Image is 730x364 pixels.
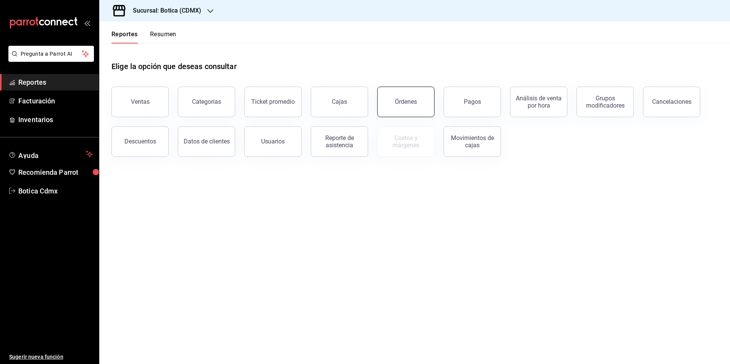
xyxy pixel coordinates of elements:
[131,98,150,105] div: Ventas
[464,98,481,105] div: Pagos
[18,114,93,125] span: Inventarios
[178,87,235,117] button: Categorías
[150,31,176,43] button: Resumen
[643,87,700,117] button: Cancelaciones
[9,353,93,361] span: Sugerir nueva función
[18,96,93,106] span: Facturación
[184,138,230,145] div: Datos de clientes
[652,98,691,105] div: Cancelaciones
[84,20,90,26] button: open_drawer_menu
[5,55,94,63] a: Pregunta a Parrot AI
[311,126,368,157] button: Reporte de asistencia
[244,87,302,117] button: Ticket promedio
[510,87,567,117] button: Análisis de venta por hora
[8,46,94,62] button: Pregunta a Parrot AI
[111,126,169,157] button: Descuentos
[244,126,302,157] button: Usuarios
[192,98,221,105] div: Categorías
[18,167,93,177] span: Recomienda Parrot
[18,77,93,87] span: Reportes
[124,138,156,145] div: Descuentos
[515,95,562,109] div: Análisis de venta por hora
[577,87,634,117] button: Grupos modificadores
[251,98,295,105] div: Ticket promedio
[444,126,501,157] button: Movimientos de cajas
[449,134,496,149] div: Movimientos de cajas
[377,87,434,117] button: Órdenes
[261,138,285,145] div: Usuarios
[111,61,237,72] h1: Elige la opción que deseas consultar
[332,97,347,106] div: Cajas
[21,50,82,58] span: Pregunta a Parrot AI
[111,87,169,117] button: Ventas
[377,126,434,157] button: Contrata inventarios para ver este reporte
[127,6,201,15] h3: Sucursal: Botica (CDMX)
[311,87,368,117] a: Cajas
[316,134,363,149] div: Reporte de asistencia
[444,87,501,117] button: Pagos
[111,31,176,43] div: navigation tabs
[395,98,417,105] div: Órdenes
[18,186,93,196] span: Botica Cdmx
[18,150,83,159] span: Ayuda
[581,95,629,109] div: Grupos modificadores
[111,31,138,43] button: Reportes
[178,126,235,157] button: Datos de clientes
[382,134,430,149] div: Costos y márgenes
